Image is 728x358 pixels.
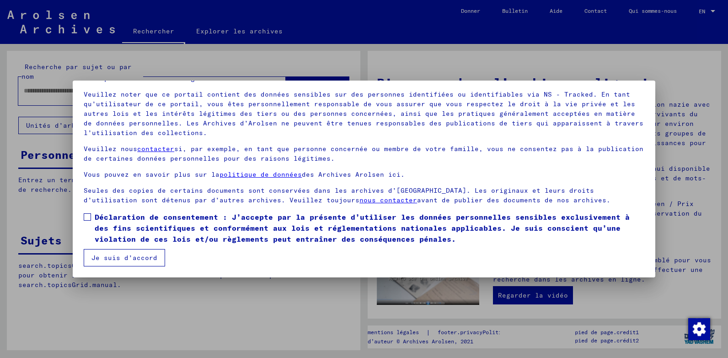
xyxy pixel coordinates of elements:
[84,90,644,138] p: Veuillez noter que ce portail contient des données sensibles sur des personnes identifiées ou ide...
[359,196,417,204] a: nous contacter
[219,170,302,179] a: politique de données
[84,144,644,163] p: Veuillez nous si, par exemple, en tant que personne concernée ou membre de votre famille, vous ne...
[95,212,630,244] font: Déclaration de consentement : J’accepte par la présente d’utiliser les données personnelles sensi...
[84,186,644,205] p: Seules des copies de certains documents sont conservées dans les archives d’[GEOGRAPHIC_DATA]. Le...
[688,318,710,340] img: Modifier le consentement
[84,249,165,266] button: Je suis d’accord
[84,170,644,179] p: Vous pouvez en savoir plus sur la des Archives Arolsen ici.
[137,145,174,153] a: contacter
